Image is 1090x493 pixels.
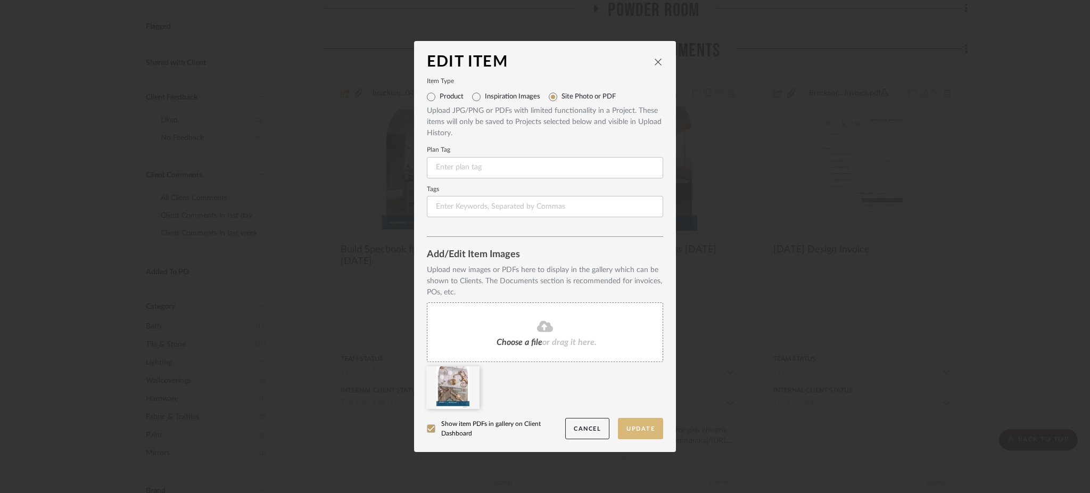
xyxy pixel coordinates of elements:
label: Plan Tag [427,147,663,153]
label: Tags [427,187,663,192]
input: Enter plan tag [427,157,663,178]
input: Enter Keywords, Separated by Commas [427,196,663,217]
div: Upload new images or PDFs here to display in the gallery which can be shown to Clients. The Docum... [427,265,663,298]
span: or drag it here. [542,338,597,347]
label: Show item PDFs in gallery on Client Dashboard [427,419,565,438]
span: Choose a file [497,338,542,347]
div: Edit Item [427,54,654,71]
label: Site Photo or PDF [561,93,616,101]
button: close [654,57,663,67]
label: Item Type [427,79,663,84]
button: Update [618,418,663,440]
label: Product [440,93,464,101]
label: Inspiration Images [485,93,540,101]
div: Upload JPG/PNG or PDFs with limited functionality in a Project. These items will only be saved to... [427,105,663,139]
button: Cancel [565,418,609,440]
mat-radio-group: Select item type [427,88,663,105]
div: Add/Edit Item Images [427,250,663,260]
